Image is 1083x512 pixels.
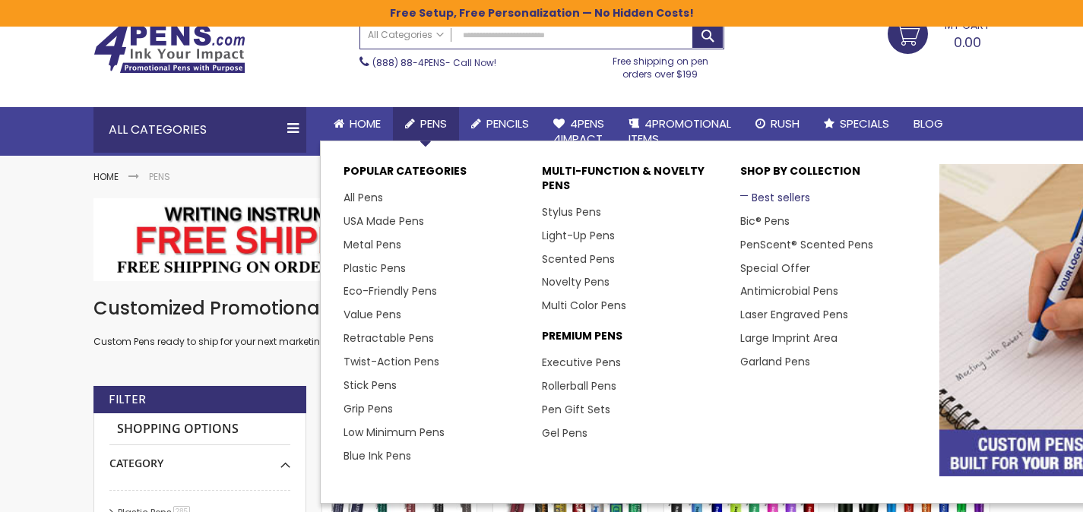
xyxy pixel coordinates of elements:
[740,283,838,299] a: Antimicrobial Pens
[771,115,800,131] span: Rush
[740,330,838,346] a: Large Imprint Area
[344,354,439,369] a: Twist-Action Pens
[812,107,901,141] a: Specials
[542,378,616,393] a: Rollerball Pens
[629,115,731,147] span: 4PROMOTIONAL ITEMS
[109,413,290,446] strong: Shopping Options
[553,115,604,147] span: 4Pens 4impact
[109,445,290,471] div: Category
[344,213,424,229] a: USA Made Pens
[743,107,812,141] a: Rush
[542,251,615,267] a: Scented Pens
[344,261,406,276] a: Plastic Pens
[542,329,725,351] p: Premium Pens
[901,107,955,141] a: Blog
[93,25,245,74] img: 4Pens Custom Pens and Promotional Products
[740,307,848,322] a: Laser Engraved Pens
[542,355,621,370] a: Executive Pens
[344,425,445,440] a: Low Minimum Pens
[372,56,445,69] a: (888) 88-4PENS
[459,107,541,141] a: Pencils
[109,391,146,408] strong: Filter
[542,274,610,289] a: Novelty Pens
[360,22,451,47] a: All Categories
[344,164,527,186] p: Popular Categories
[542,298,626,313] a: Multi Color Pens
[93,198,990,280] img: Pens
[344,307,401,322] a: Value Pens
[740,190,810,205] a: Best sellers
[616,107,743,156] a: 4PROMOTIONALITEMS
[93,296,990,321] h1: Customized Promotional Pens
[888,14,990,52] a: 0.00 0
[597,49,724,80] div: Free shipping on pen orders over $199
[344,448,411,463] a: Blue Ink Pens
[93,107,306,153] div: All Categories
[93,170,119,183] a: Home
[350,115,381,131] span: Home
[486,115,529,131] span: Pencils
[149,170,170,183] strong: Pens
[740,164,923,186] p: Shop By Collection
[368,29,444,41] span: All Categories
[321,107,393,141] a: Home
[344,190,383,205] a: All Pens
[740,237,873,252] a: PenScent® Scented Pens
[542,204,601,220] a: Stylus Pens
[740,261,810,276] a: Special Offer
[840,115,889,131] span: Specials
[372,56,496,69] span: - Call Now!
[393,107,459,141] a: Pens
[420,115,447,131] span: Pens
[344,330,434,346] a: Retractable Pens
[542,164,725,201] p: Multi-Function & Novelty Pens
[740,213,790,229] a: Bic® Pens
[542,402,610,417] a: Pen Gift Sets
[344,401,393,416] a: Grip Pens
[542,425,587,441] a: Gel Pens
[344,378,397,393] a: Stick Pens
[344,283,437,299] a: Eco-Friendly Pens
[542,228,615,243] a: Light-Up Pens
[93,296,990,349] div: Custom Pens ready to ship for your next marketing campaign, always high quality and affordable ge...
[914,115,943,131] span: Blog
[740,354,810,369] a: Garland Pens
[954,33,981,52] span: 0.00
[344,237,401,252] a: Metal Pens
[541,107,616,156] a: 4Pens4impact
